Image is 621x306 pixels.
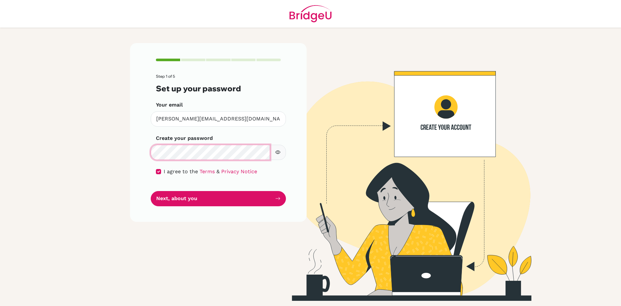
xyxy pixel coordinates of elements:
[164,168,198,175] span: I agree to the
[216,168,220,175] span: &
[156,134,213,142] label: Create your password
[151,111,286,127] input: Insert your email*
[156,74,175,79] span: Step 1 of 5
[151,191,286,206] button: Next, about you
[156,101,183,109] label: Your email
[200,168,215,175] a: Terms
[156,84,281,93] h3: Set up your password
[218,43,587,301] img: Create your account
[221,168,257,175] a: Privacy Notice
